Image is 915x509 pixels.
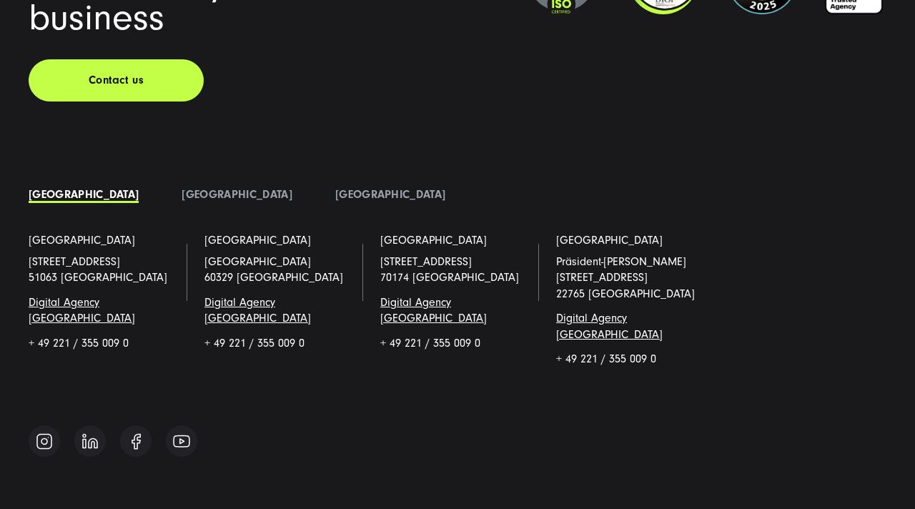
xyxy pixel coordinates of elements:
p: [STREET_ADDRESS] 51063 [GEOGRAPHIC_DATA] [29,254,183,286]
img: Follow us on Linkedin [82,433,98,449]
img: Follow us on Facebook [132,433,141,450]
p: + 49 221 / 355 009 0 [29,335,183,351]
p: + 49 221 / 355 009 0 [556,351,711,367]
a: 70174 [GEOGRAPHIC_DATA] [380,271,519,284]
img: Follow us on Instagram [36,433,53,450]
a: [GEOGRAPHIC_DATA] [29,188,139,201]
a: Contact us [29,59,204,102]
a: [GEOGRAPHIC_DATA] [204,232,311,248]
a: Digital Agency [GEOGRAPHIC_DATA] [556,312,663,340]
a: [GEOGRAPHIC_DATA] [182,188,292,201]
a: [GEOGRAPHIC_DATA] [380,232,487,248]
a: [GEOGRAPHIC_DATA] [556,232,663,248]
p: + 49 221 / 355 009 0 [204,335,359,351]
p: + 49 221 / 355 009 0 [380,335,535,351]
a: [GEOGRAPHIC_DATA] [29,232,135,248]
span: Präsident-[PERSON_NAME][STREET_ADDRESS] 22765 [GEOGRAPHIC_DATA] [556,255,695,300]
img: Follow us on Youtube [173,435,190,448]
a: Digital Agency [GEOGRAPHIC_DATA] [380,296,487,325]
a: Digital Agency [GEOGRAPHIC_DATA] [204,296,311,325]
a: Digital Agency [GEOGRAPHIC_DATA] [29,296,135,325]
a: [STREET_ADDRESS] [380,255,472,268]
p: [GEOGRAPHIC_DATA] 60329 [GEOGRAPHIC_DATA] [204,254,359,286]
a: [GEOGRAPHIC_DATA] [335,188,445,201]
